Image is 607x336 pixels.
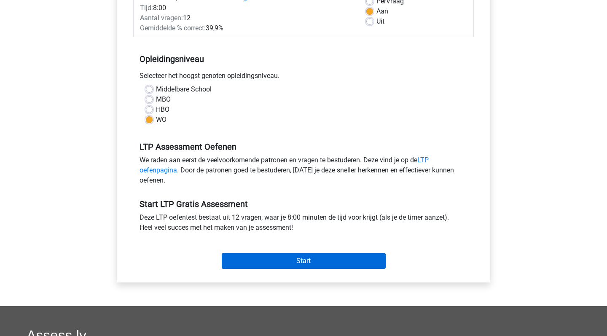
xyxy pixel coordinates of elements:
[134,3,360,13] div: 8:00
[133,212,474,236] div: Deze LTP oefentest bestaat uit 12 vragen, waar je 8:00 minuten de tijd voor krijgt (als je de tim...
[140,51,467,67] h5: Opleidingsniveau
[156,84,212,94] label: Middelbare School
[376,6,388,16] label: Aan
[376,16,384,27] label: Uit
[134,13,360,23] div: 12
[156,115,167,125] label: WO
[134,23,360,33] div: 39,9%
[140,14,183,22] span: Aantal vragen:
[133,155,474,189] div: We raden aan eerst de veelvoorkomende patronen en vragen te bestuderen. Deze vind je op de . Door...
[222,253,386,269] input: Start
[140,199,467,209] h5: Start LTP Gratis Assessment
[140,24,206,32] span: Gemiddelde % correct:
[156,105,169,115] label: HBO
[133,71,474,84] div: Selecteer het hoogst genoten opleidingsniveau.
[140,4,153,12] span: Tijd:
[140,142,467,152] h5: LTP Assessment Oefenen
[156,94,171,105] label: MBO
